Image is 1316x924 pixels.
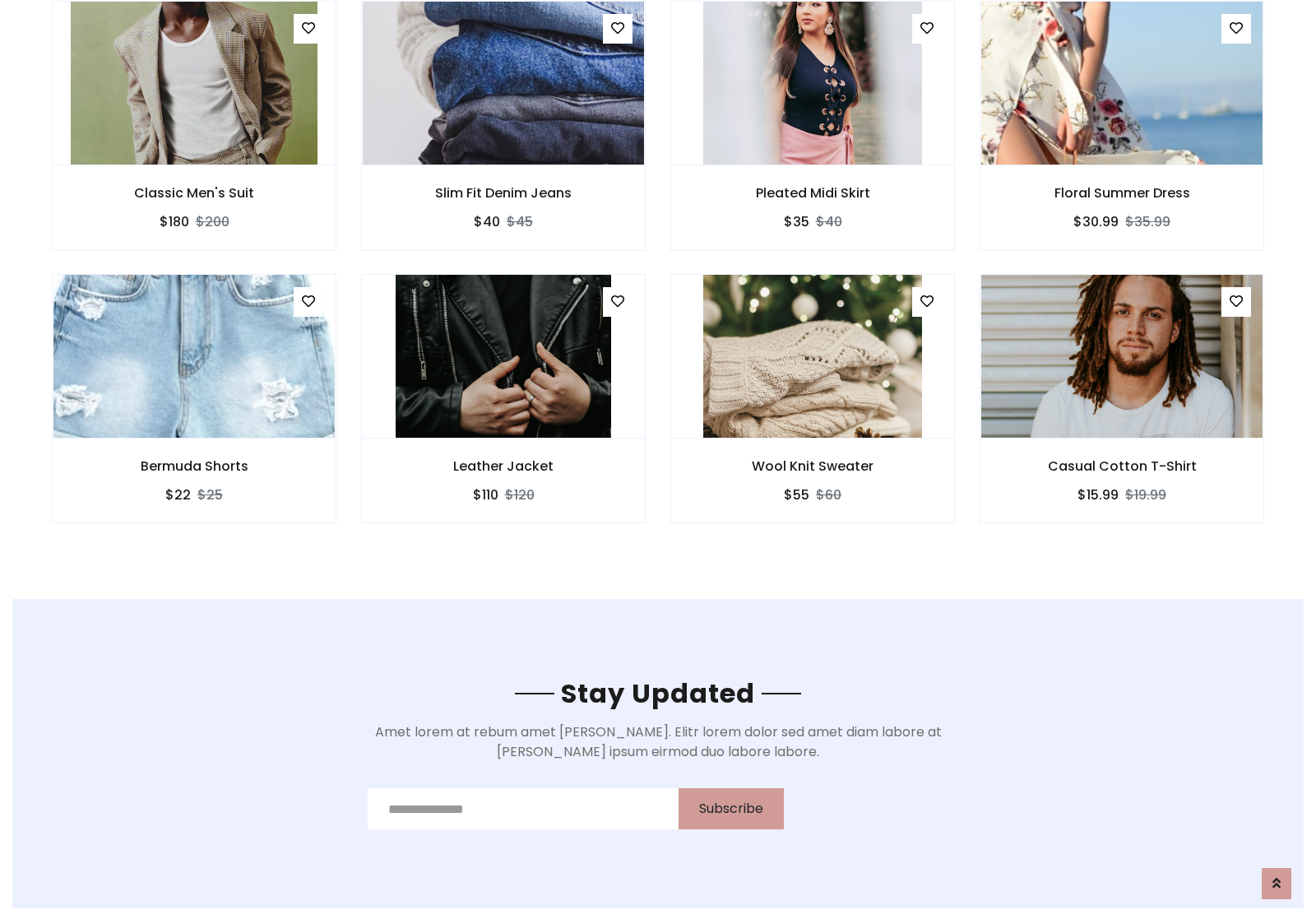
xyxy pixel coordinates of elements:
[368,722,949,762] p: Amet lorem at rebum amet [PERSON_NAME]. Elitr lorem dolor sed amet diam labore at [PERSON_NAME] i...
[362,458,645,474] h6: Leather Jacket
[165,487,191,503] h6: $22
[474,214,500,230] h6: $40
[980,458,1263,474] h6: Casual Cotton T-Shirt
[980,185,1263,201] h6: Floral Summer Dress
[816,212,842,231] del: $40
[507,212,533,231] del: $45
[362,185,645,201] h6: Slim Fit Denim Jeans
[1125,212,1170,231] del: $35.99
[671,458,954,474] h6: Wool Knit Sweater
[1073,214,1119,230] h6: $30.99
[784,214,809,230] h6: $35
[160,214,189,230] h6: $180
[679,788,784,829] button: Subscribe
[53,458,336,474] h6: Bermuda Shorts
[1125,485,1166,504] del: $19.99
[816,485,841,504] del: $60
[197,485,223,504] del: $25
[671,185,954,201] h6: Pleated Midi Skirt
[505,485,535,504] del: $120
[53,185,336,201] h6: Classic Men's Suit
[554,675,762,712] span: Stay Updated
[473,487,498,503] h6: $110
[1077,487,1119,503] h6: $15.99
[196,212,229,231] del: $200
[784,487,809,503] h6: $55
